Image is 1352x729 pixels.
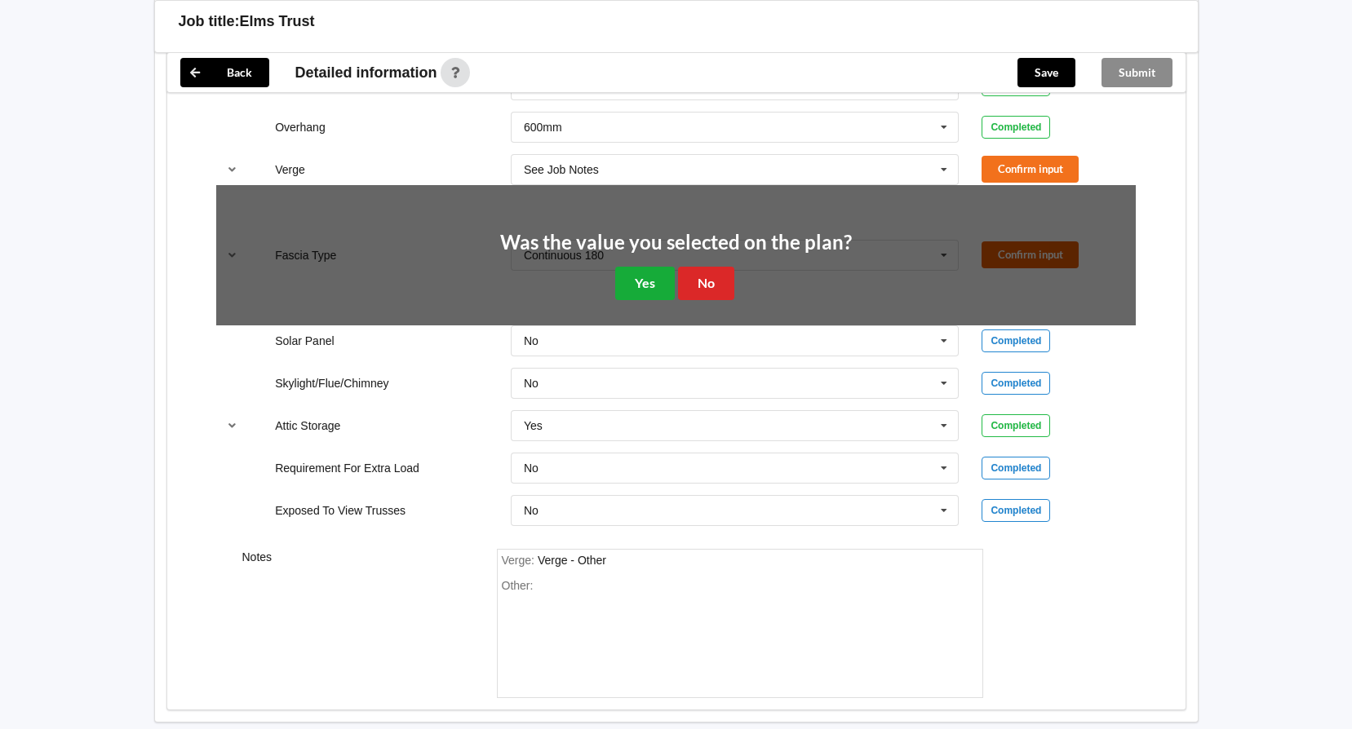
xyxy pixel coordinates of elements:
[524,378,539,389] div: No
[275,334,334,347] label: Solar Panel
[982,372,1050,395] div: Completed
[524,420,543,431] div: Yes
[216,155,248,184] button: reference-toggle
[295,65,437,80] span: Detailed information
[216,411,248,440] button: reference-toggle
[678,267,734,300] button: No
[982,457,1050,479] div: Completed
[524,335,539,347] div: No
[275,377,388,390] label: Skylight/Flue/Chimney
[275,121,325,134] label: Overhang
[982,116,1050,139] div: Completed
[524,462,539,474] div: No
[240,12,315,31] h3: Elms Trust
[1017,58,1075,87] button: Save
[179,12,240,31] h3: Job title:
[982,414,1050,437] div: Completed
[982,156,1079,183] button: Confirm input
[502,579,534,592] span: Other:
[502,554,538,567] span: Verge :
[982,329,1050,352] div: Completed
[180,58,269,87] button: Back
[982,499,1050,522] div: Completed
[497,549,983,699] form: notes-field
[275,462,419,475] label: Requirement For Extra Load
[500,230,852,255] h2: Was the value you selected on the plan?
[231,549,485,699] div: Notes
[524,505,539,516] div: No
[615,267,675,300] button: Yes
[275,504,406,517] label: Exposed To View Trusses
[524,164,599,175] div: See Job Notes
[275,419,340,432] label: Attic Storage
[538,554,606,567] div: Verge
[275,163,305,176] label: Verge
[524,121,562,133] div: 600mm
